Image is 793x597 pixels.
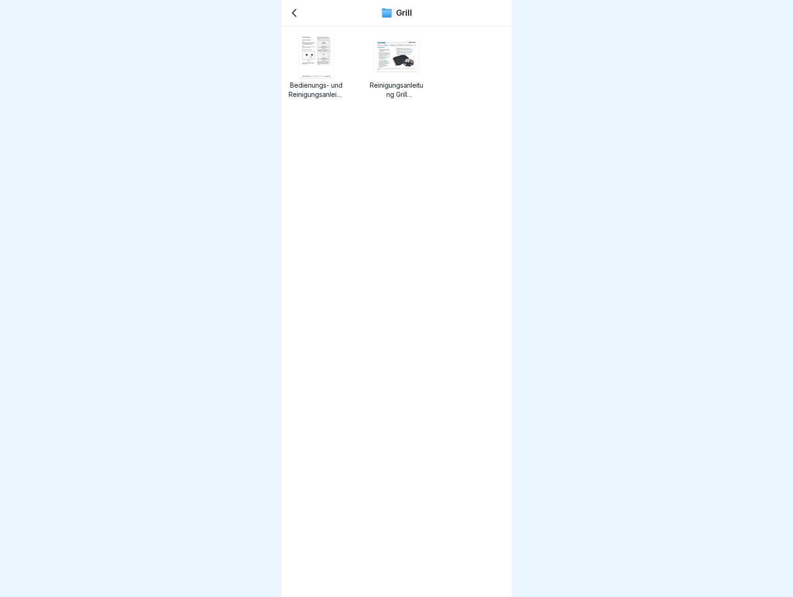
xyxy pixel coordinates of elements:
[396,8,412,18] p: Grill
[369,34,424,99] a: image thumbnailReinigungsanleitung Grill Bebildert.pdf
[299,34,333,78] img: image thumbnail
[289,34,344,99] a: image thumbnailBedienungs- und Reinigungsanleiung Grill.pdf
[369,81,424,99] p: Reinigungsanleitung Grill Bebildert.pdf
[374,41,419,72] img: image thumbnail
[289,81,344,99] p: Bedienungs- und Reinigungsanleiung Grill.pdf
